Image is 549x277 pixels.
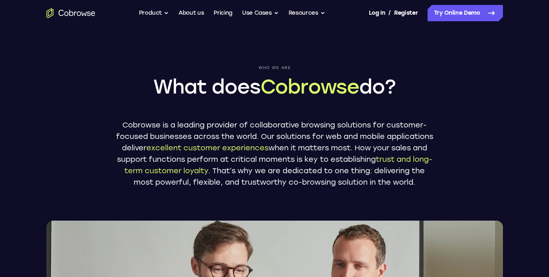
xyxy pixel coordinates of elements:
[369,5,385,21] a: Log In
[260,75,359,98] span: Cobrowse
[46,8,95,18] a: Go to the home page
[394,5,418,21] a: Register
[428,5,503,21] a: Try Online Demo
[388,8,391,18] span: /
[214,5,232,21] a: Pricing
[179,5,204,21] a: About us
[146,143,269,152] span: excellent customer experiences
[116,74,434,100] h1: What does do?
[139,5,169,21] button: Product
[116,65,434,70] span: Who we are
[116,119,434,188] p: Cobrowse is a leading provider of collaborative browsing solutions for customer-focused businesse...
[289,5,325,21] button: Resources
[242,5,279,21] button: Use Cases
